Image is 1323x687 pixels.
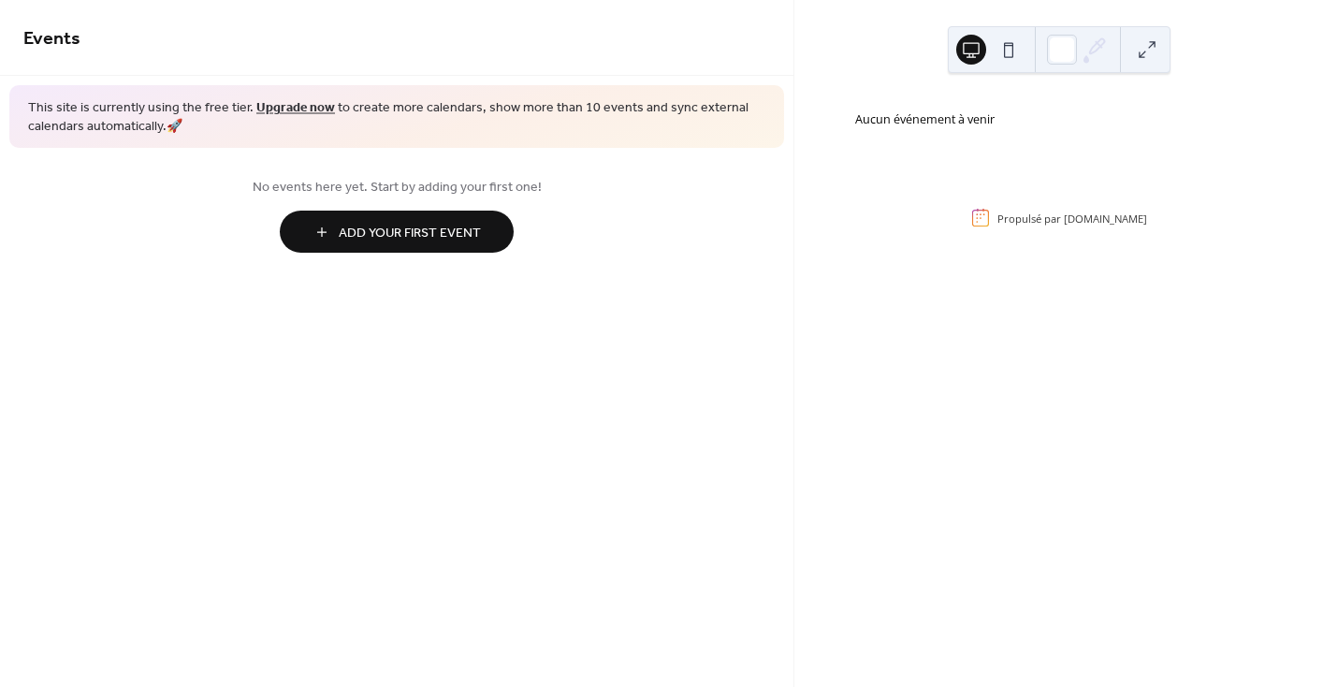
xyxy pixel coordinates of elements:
[256,95,335,121] a: Upgrade now
[23,178,770,197] span: No events here yet. Start by adding your first one!
[280,211,514,253] button: Add Your First Event
[855,111,1262,129] div: Aucun événement à venir
[23,211,770,253] a: Add Your First Event
[23,21,80,57] span: Events
[997,211,1147,225] div: Propulsé par
[1064,211,1147,225] a: [DOMAIN_NAME]
[28,99,765,136] span: This site is currently using the free tier. to create more calendars, show more than 10 events an...
[339,224,481,243] span: Add Your First Event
